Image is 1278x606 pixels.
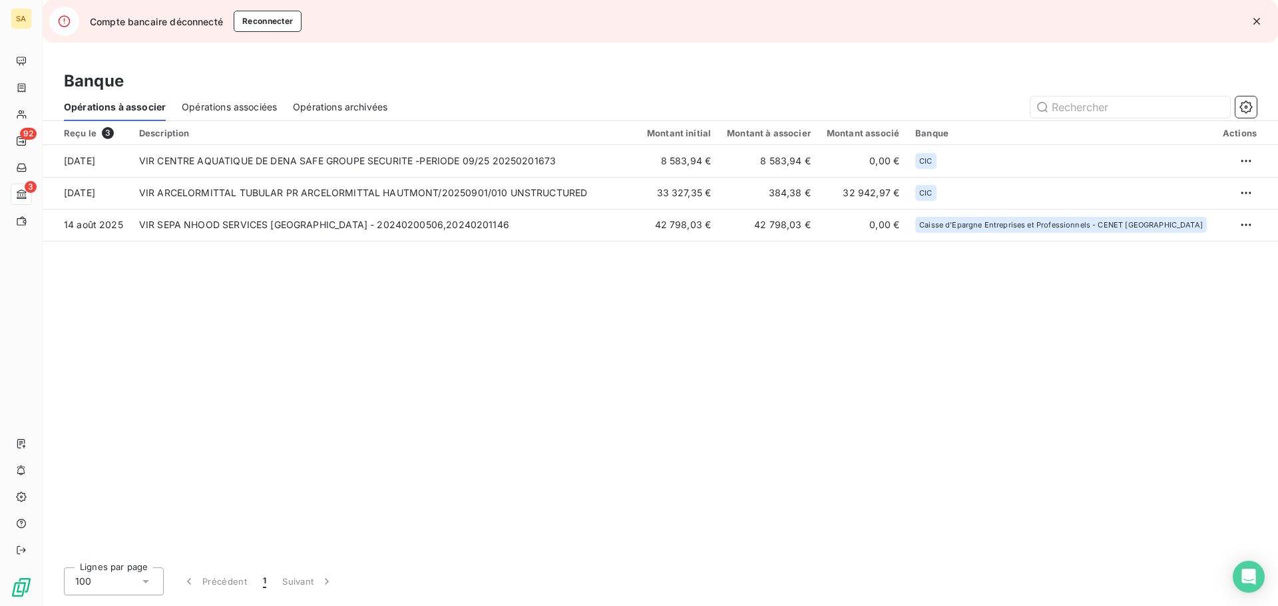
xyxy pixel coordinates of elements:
div: Montant associé [827,128,899,138]
button: 1 [255,567,274,595]
div: Montant à associer [727,128,811,138]
h3: Banque [64,69,124,93]
span: 1 [263,575,266,588]
span: 3 [102,127,114,139]
td: 14 août 2025 [43,209,131,241]
span: CIC [919,157,932,165]
td: 42 798,03 € [639,209,719,241]
td: VIR SEPA NHOOD SERVICES [GEOGRAPHIC_DATA] - 20240200506,20240201146 [131,209,639,241]
td: [DATE] [43,145,131,177]
span: 92 [20,128,37,140]
div: Banque [915,128,1207,138]
button: Précédent [174,567,255,595]
div: Reçu le [64,127,123,139]
div: SA [11,8,32,29]
button: Reconnecter [234,11,302,32]
span: Opérations associées [182,100,277,114]
td: 42 798,03 € [719,209,819,241]
div: Actions [1223,128,1257,138]
span: Compte bancaire déconnecté [90,15,223,29]
td: 33 327,35 € [639,177,719,209]
div: Description [139,128,631,138]
td: VIR CENTRE AQUATIQUE DE DENA SAFE GROUPE SECURITE -PERIODE 09/25 20250201673 [131,145,639,177]
td: 8 583,94 € [719,145,819,177]
span: 3 [25,181,37,193]
div: Open Intercom Messenger [1233,561,1265,593]
div: Montant initial [647,128,711,138]
button: Suivant [274,567,341,595]
input: Rechercher [1030,96,1230,118]
img: Logo LeanPay [11,577,32,598]
td: VIR ARCELORMITTAL TUBULAR PR ARCELORMITTAL HAUTMONT/20250901/010 UNSTRUCTURED [131,177,639,209]
td: 32 942,97 € [819,177,907,209]
td: 0,00 € [819,209,907,241]
td: 8 583,94 € [639,145,719,177]
span: CIC [919,189,932,197]
td: [DATE] [43,177,131,209]
td: 0,00 € [819,145,907,177]
span: Opérations à associer [64,100,166,114]
td: 384,38 € [719,177,819,209]
span: Opérations archivées [293,100,387,114]
span: 100 [75,575,91,588]
span: Caisse d'Epargne Entreprises et Professionnels - CENET [GEOGRAPHIC_DATA] [919,221,1203,229]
